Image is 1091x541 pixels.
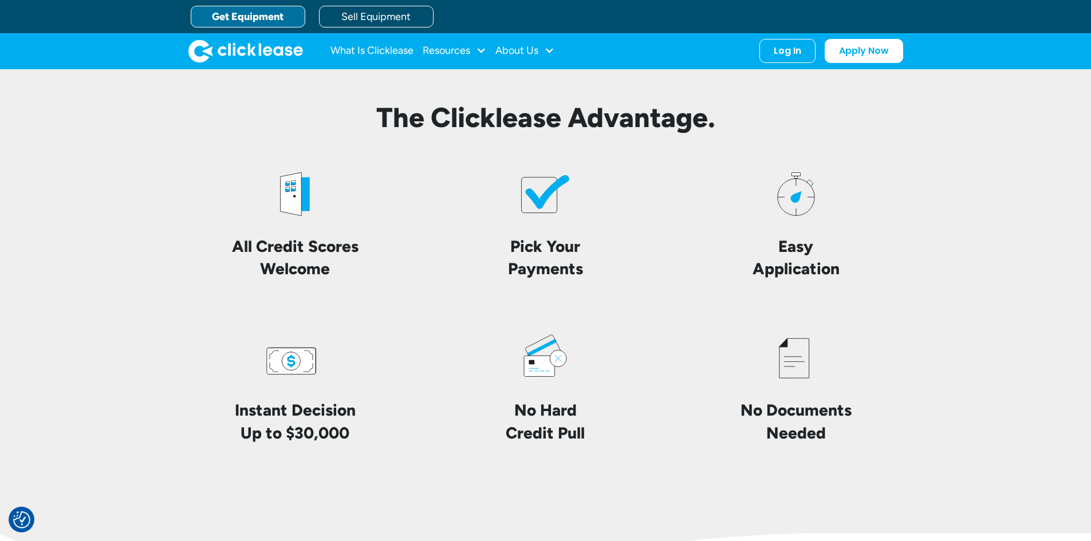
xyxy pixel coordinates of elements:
a: Sell Equipment [319,6,434,27]
h4: Pick Your Payments [508,235,583,280]
a: What Is Clicklease [330,40,413,62]
h4: No Hard Credit Pull [506,399,585,444]
a: Apply Now [825,39,903,63]
h4: Easy Application [753,235,840,280]
img: Revisit consent button [13,511,30,528]
button: Consent Preferences [13,511,30,528]
div: Log In [774,45,801,57]
h2: The Clicklease Advantage. [179,101,912,135]
div: About Us [495,40,554,62]
h4: Instant Decision Up to $30,000 [235,399,356,444]
a: Get Equipment [191,6,305,27]
a: home [188,40,303,62]
img: Clicklease logo [188,40,303,62]
h4: All Credit Scores Welcome [198,235,393,280]
div: Resources [423,40,486,62]
h4: No Documents Needed [741,399,852,444]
